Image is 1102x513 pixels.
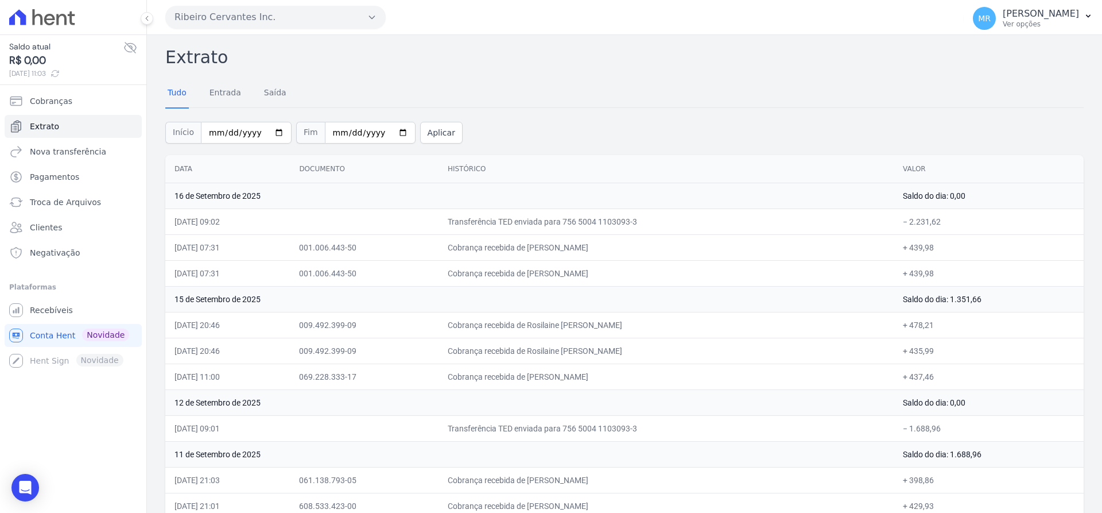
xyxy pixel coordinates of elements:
a: Negativação [5,241,142,264]
span: Troca de Arquivos [30,196,101,208]
nav: Sidebar [9,90,137,372]
td: [DATE] 09:02 [165,209,290,234]
td: [DATE] 11:00 [165,364,290,389]
td: 061.138.793-05 [290,467,439,493]
td: 009.492.399-09 [290,338,439,364]
button: Ribeiro Cervantes Inc. [165,6,386,29]
td: [DATE] 09:01 [165,415,290,441]
td: Cobrança recebida de [PERSON_NAME] [439,364,894,389]
a: Tudo [165,79,189,109]
span: [DATE] 11:03 [9,68,123,79]
td: [DATE] 20:46 [165,312,290,338]
td: + 439,98 [894,260,1084,286]
span: MR [978,14,991,22]
td: Cobrança recebida de [PERSON_NAME] [439,260,894,286]
span: Negativação [30,247,80,259]
span: Cobranças [30,95,72,107]
td: [DATE] 20:46 [165,338,290,364]
th: Data [165,155,290,183]
a: Cobranças [5,90,142,113]
td: Transferência TED enviada para 756 5004 1103093-3 [439,415,894,441]
span: Novidade [82,329,129,341]
span: Recebíveis [30,304,73,316]
td: + 437,46 [894,364,1084,389]
td: [DATE] 21:03 [165,467,290,493]
div: Plataformas [9,280,137,294]
td: Transferência TED enviada para 756 5004 1103093-3 [439,209,894,234]
td: Saldo do dia: 0,00 [894,183,1084,209]
a: Saída [262,79,289,109]
td: Saldo do dia: 1.351,66 [894,286,1084,312]
td: 001.006.443-50 [290,260,439,286]
td: Saldo do dia: 1.688,96 [894,441,1084,467]
span: Início [165,122,201,144]
td: − 1.688,96 [894,415,1084,441]
span: Extrato [30,121,59,132]
span: Saldo atual [9,41,123,53]
td: + 478,21 [894,312,1084,338]
h2: Extrato [165,44,1084,70]
a: Extrato [5,115,142,138]
a: Pagamentos [5,165,142,188]
td: 001.006.443-50 [290,234,439,260]
td: 12 de Setembro de 2025 [165,389,894,415]
a: Clientes [5,216,142,239]
p: [PERSON_NAME] [1003,8,1079,20]
td: Cobrança recebida de [PERSON_NAME] [439,234,894,260]
span: Pagamentos [30,171,79,183]
a: Entrada [207,79,243,109]
td: Cobrança recebida de Rosilaine [PERSON_NAME] [439,338,894,364]
th: Histórico [439,155,894,183]
td: 069.228.333-17 [290,364,439,389]
a: Conta Hent Novidade [5,324,142,347]
a: Nova transferência [5,140,142,163]
td: + 398,86 [894,467,1084,493]
td: + 435,99 [894,338,1084,364]
td: [DATE] 07:31 [165,234,290,260]
td: + 439,98 [894,234,1084,260]
th: Valor [894,155,1084,183]
td: 009.492.399-09 [290,312,439,338]
span: R$ 0,00 [9,53,123,68]
p: Ver opções [1003,20,1079,29]
td: 15 de Setembro de 2025 [165,286,894,312]
a: Recebíveis [5,299,142,322]
th: Documento [290,155,439,183]
td: 16 de Setembro de 2025 [165,183,894,209]
span: Fim [296,122,325,144]
td: Cobrança recebida de [PERSON_NAME] [439,467,894,493]
button: MR [PERSON_NAME] Ver opções [964,2,1102,34]
span: Nova transferência [30,146,106,157]
td: Saldo do dia: 0,00 [894,389,1084,415]
td: [DATE] 07:31 [165,260,290,286]
button: Aplicar [420,122,463,144]
span: Clientes [30,222,62,233]
td: 11 de Setembro de 2025 [165,441,894,467]
td: Cobrança recebida de Rosilaine [PERSON_NAME] [439,312,894,338]
span: Conta Hent [30,330,75,341]
div: Open Intercom Messenger [11,474,39,502]
a: Troca de Arquivos [5,191,142,214]
td: − 2.231,62 [894,209,1084,234]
